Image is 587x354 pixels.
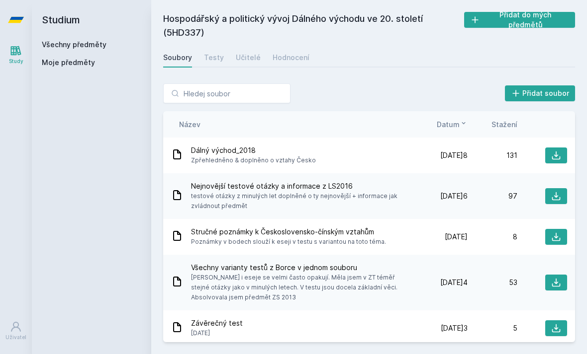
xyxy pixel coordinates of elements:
div: 97 [468,191,517,201]
a: Testy [204,48,224,68]
span: Datum [437,119,460,130]
div: Study [9,58,23,65]
div: Hodnocení [273,53,309,63]
span: testové otázky z minulých let doplněné o ty nejnovější + informace jak zvládnout předmět [191,191,414,211]
span: Zpřehledněno & doplněno o vztahy Česko [191,155,316,165]
div: 53 [468,278,517,287]
span: Poznámky v bodech slouží k eseji v testu s variantou na toto téma. [191,237,386,247]
span: Moje předměty [42,58,95,68]
a: Study [2,40,30,70]
span: Dálný východ_2018 [191,145,316,155]
button: Stažení [491,119,517,130]
span: Závěrečný test [191,318,243,328]
span: [DATE] [191,328,243,338]
div: 5 [468,323,517,333]
span: Všechny varianty testů z Borce v jednom souboru [191,263,414,273]
span: [DATE] [445,232,468,242]
a: Učitelé [236,48,261,68]
a: Uživatel [2,316,30,346]
div: Soubory [163,53,192,63]
span: [DATE]6 [440,191,468,201]
div: Uživatel [5,334,26,341]
span: [PERSON_NAME] i eseje se velmi často opakují. Měla jsem v ZT téměř stejné otázky jako v minulých ... [191,273,414,302]
span: [DATE]4 [440,278,468,287]
h2: Hospodářský a politický vývoj Dálného východu ve 20. století (5HD337) [163,12,464,40]
span: [DATE]3 [441,323,468,333]
div: Učitelé [236,53,261,63]
a: Soubory [163,48,192,68]
span: Nejnovější testové otázky a informace z LS2016 [191,181,414,191]
button: Název [179,119,200,130]
span: [DATE]8 [440,150,468,160]
button: Přidat soubor [505,85,576,101]
button: Datum [437,119,468,130]
span: Stručné poznámky k Československo-čínským vztahům [191,227,386,237]
div: 131 [468,150,517,160]
div: 8 [468,232,517,242]
a: Všechny předměty [42,40,106,49]
input: Hledej soubor [163,83,291,103]
a: Hodnocení [273,48,309,68]
button: Přidat do mých předmětů [464,12,575,28]
div: Testy [204,53,224,63]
